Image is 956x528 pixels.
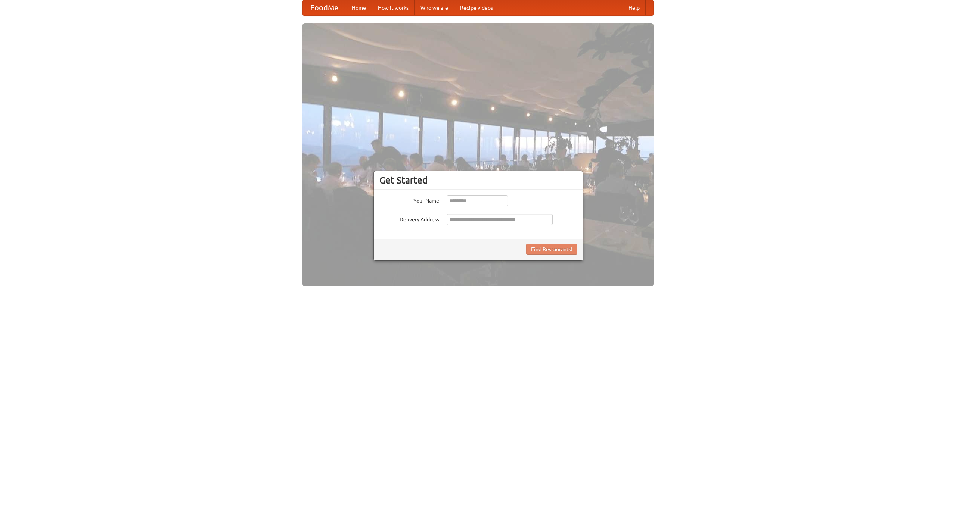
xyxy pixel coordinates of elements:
a: FoodMe [303,0,346,15]
a: Recipe videos [454,0,499,15]
a: Help [623,0,646,15]
a: Home [346,0,372,15]
label: Your Name [379,195,439,204]
h3: Get Started [379,175,577,186]
a: How it works [372,0,415,15]
a: Who we are [415,0,454,15]
button: Find Restaurants! [526,244,577,255]
label: Delivery Address [379,214,439,223]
